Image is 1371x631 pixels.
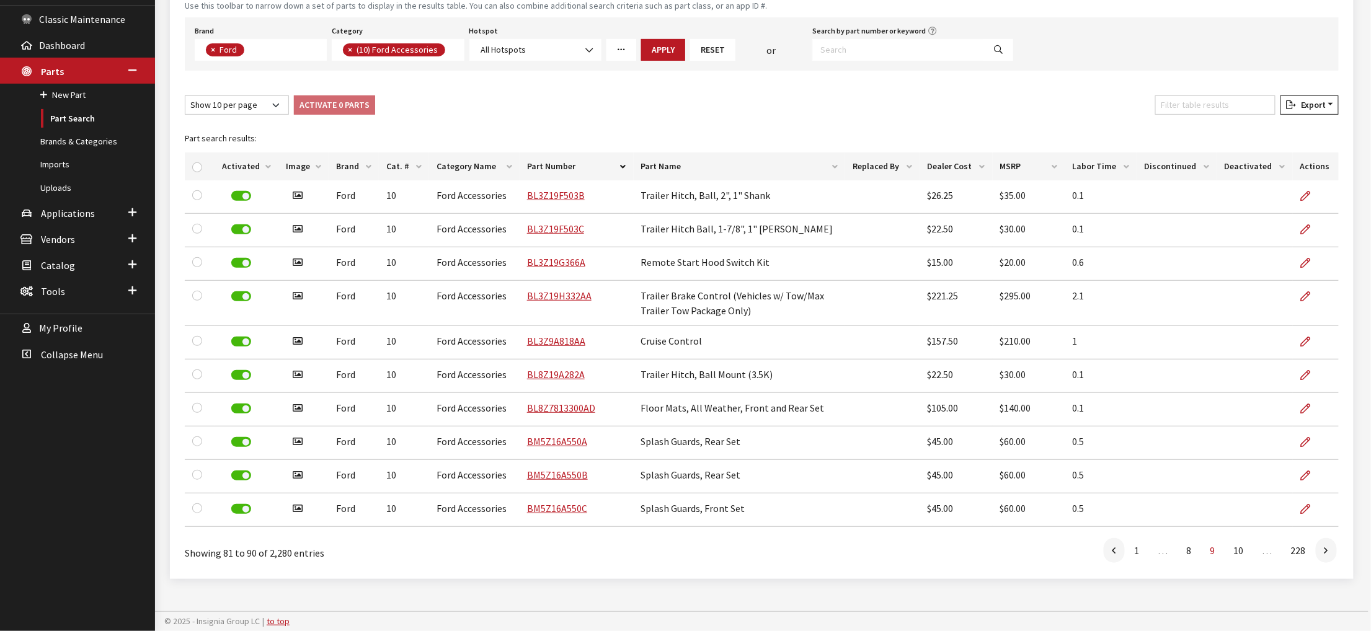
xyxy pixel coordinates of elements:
label: Deactivate Part [231,191,251,201]
td: Floor Mats, All Weather, Front and Rear Set [634,393,846,426]
i: Has image [293,404,303,413]
a: 228 [1282,538,1315,563]
td: $15.00 [920,247,993,281]
label: Hotspot [469,25,499,37]
i: Has image [293,504,303,514]
a: More Filters [606,39,636,61]
a: Edit Part [1300,460,1321,491]
label: Search by part number or keyword [812,25,926,37]
td: $105.00 [920,393,993,426]
button: Apply [641,39,685,61]
label: Deactivate Part [231,437,251,447]
td: 2.1 [1065,281,1137,326]
td: Ford [329,493,379,527]
a: Edit Part [1300,493,1321,524]
td: 10 [379,360,429,393]
a: 1 [1126,538,1148,563]
td: Trailer Hitch, Ball Mount (3.5K) [634,360,846,393]
td: $140.00 [993,393,1065,426]
td: 1 [1065,326,1137,360]
label: Deactivate Part [231,404,251,413]
label: Brand [195,25,214,37]
a: Edit Part [1300,360,1321,391]
a: 8 [1178,538,1200,563]
a: BM5Z16A550C [527,502,587,514]
td: Trailer Hitch Ball, 1-7/8", 1" [PERSON_NAME] [634,214,846,247]
td: $221.25 [920,281,993,326]
label: Deactivate Part [231,504,251,514]
i: Has image [293,291,303,301]
label: Deactivate Part [231,224,251,234]
a: BL3Z19G366A [527,256,585,268]
td: $22.50 [920,214,993,247]
button: Export [1280,95,1339,115]
span: My Profile [39,322,82,335]
td: 0.5 [1065,493,1137,527]
td: Ford Accessories [429,360,520,393]
td: 0.1 [1065,393,1137,426]
td: Trailer Hitch, Ball, 2", 1" Shank [634,180,846,214]
a: Edit Part [1300,326,1321,357]
th: Category Name: activate to sort column ascending [429,152,520,180]
td: Ford [329,360,379,393]
th: Replaced By: activate to sort column ascending [845,152,920,180]
span: Export [1296,99,1326,110]
i: Has image [293,337,303,346]
td: 0.6 [1065,247,1137,281]
td: Cruise Control [634,326,846,360]
td: 0.1 [1065,214,1137,247]
label: Deactivate Part [231,370,251,380]
td: 10 [379,460,429,493]
td: Ford Accessories [429,426,520,460]
td: 10 [379,393,429,426]
label: Deactivate Part [231,258,251,268]
th: Cat. #: activate to sort column ascending [379,152,429,180]
span: Vendors [41,233,75,245]
span: Catalog [41,259,75,271]
div: Showing 81 to 90 of 2,280 entries [185,537,657,560]
a: Edit Part [1300,426,1321,457]
td: $45.00 [920,426,993,460]
td: $26.25 [920,180,993,214]
span: All Hotspots [481,44,526,55]
textarea: Search [247,45,254,56]
span: (10) Ford Accessories [355,44,441,55]
td: $60.00 [993,460,1065,493]
button: Search [983,39,1013,61]
td: 10 [379,214,429,247]
span: × [348,44,352,55]
td: $45.00 [920,460,993,493]
span: Select a Brand [195,39,327,61]
span: Dashboard [39,39,85,51]
td: Ford [329,247,379,281]
div: or [735,43,807,58]
td: Ford Accessories [429,180,520,214]
span: Applications [41,207,95,219]
td: Remote Start Hood Switch Kit [634,247,846,281]
i: Has image [293,370,303,380]
td: Ford [329,426,379,460]
td: 0.5 [1065,426,1137,460]
td: 0.1 [1065,180,1137,214]
td: Ford Accessories [429,281,520,326]
td: Ford Accessories [429,493,520,527]
td: $30.00 [993,360,1065,393]
a: to top [267,616,290,627]
span: Collapse Menu [41,348,103,361]
td: 10 [379,426,429,460]
i: Has image [293,470,303,480]
a: BL3Z9A818AA [527,335,585,347]
a: 9 [1202,538,1224,563]
a: BL3Z19F503C [527,223,584,235]
th: Dealer Cost: activate to sort column ascending [920,152,993,180]
th: Labor Time: activate to sort column ascending [1065,152,1137,180]
td: $60.00 [993,426,1065,460]
label: Deactivate Part [231,337,251,346]
i: Has image [293,224,303,234]
td: Splash Guards, Rear Set [634,460,846,493]
th: Actions [1293,152,1339,180]
span: Ford [218,44,240,55]
i: Has image [293,437,303,447]
label: Category [332,25,363,37]
textarea: Search [448,45,455,56]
